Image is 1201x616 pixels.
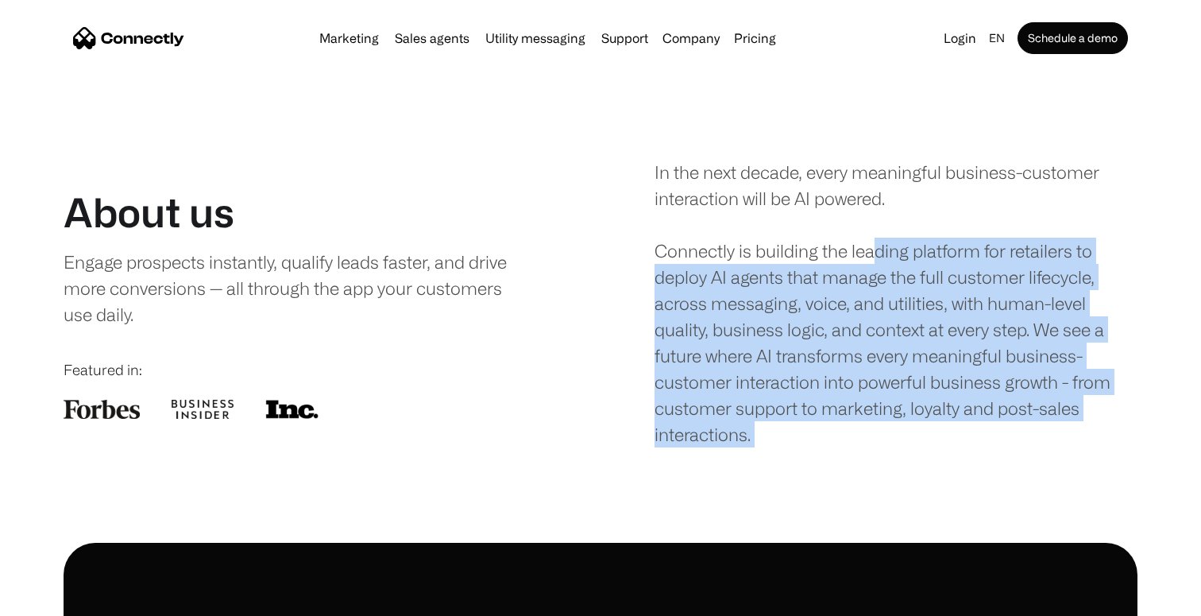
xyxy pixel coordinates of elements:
[595,32,655,45] a: Support
[64,359,546,381] div: Featured in:
[655,159,1137,447] div: In the next decade, every meaningful business-customer interaction will be AI powered. Connectly ...
[16,587,95,610] aside: Language selected: English
[388,32,476,45] a: Sales agents
[728,32,782,45] a: Pricing
[73,26,184,50] a: home
[64,249,523,327] div: Engage prospects instantly, qualify leads faster, and drive more conversions — all through the ap...
[1018,22,1128,54] a: Schedule a demo
[662,27,720,49] div: Company
[658,27,724,49] div: Company
[989,27,1005,49] div: en
[937,27,983,49] a: Login
[983,27,1014,49] div: en
[313,32,385,45] a: Marketing
[479,32,592,45] a: Utility messaging
[64,188,234,236] h1: About us
[32,588,95,610] ul: Language list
